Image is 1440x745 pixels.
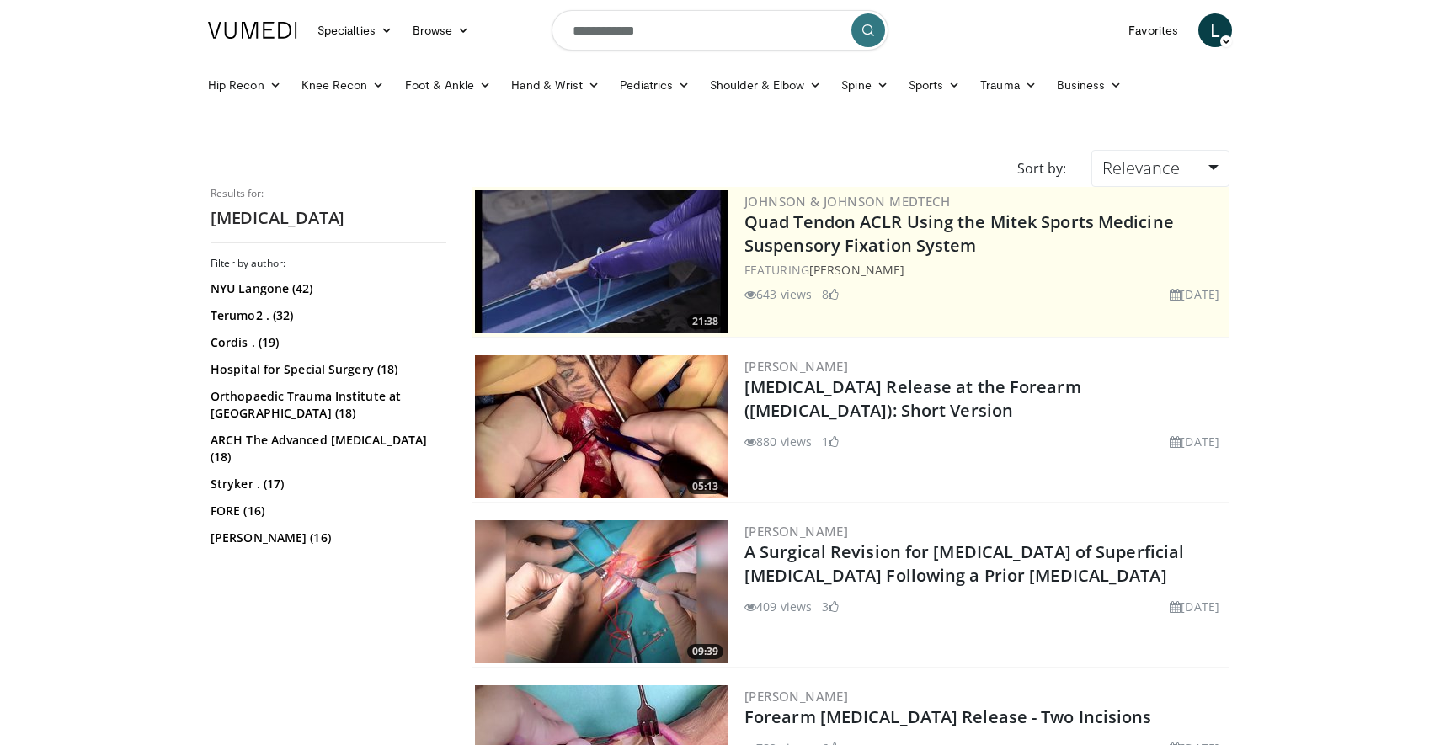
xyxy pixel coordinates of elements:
[552,10,888,51] input: Search topics, interventions
[687,644,723,659] span: 09:39
[475,190,728,333] img: b78fd9da-dc16-4fd1-a89d-538d899827f1.300x170_q85_crop-smart_upscale.jpg
[211,503,442,519] a: FORE (16)
[744,285,812,303] li: 643 views
[1170,285,1219,303] li: [DATE]
[744,375,1081,422] a: [MEDICAL_DATA] Release at the Forearm ([MEDICAL_DATA]): Short Version
[211,334,442,351] a: Cordis . (19)
[211,187,446,200] p: Results for:
[475,355,728,498] img: 89bab9fc-4221-46a4-af76-279ecc5d125b.300x170_q85_crop-smart_upscale.jpg
[211,476,442,492] a: Stryker . (17)
[1170,598,1219,615] li: [DATE]
[744,193,950,210] a: Johnson & Johnson MedTech
[211,280,442,297] a: NYU Langone (42)
[211,388,442,422] a: Orthopaedic Trauma Institute at [GEOGRAPHIC_DATA] (18)
[395,68,502,102] a: Foot & Ankle
[475,520,728,663] a: 09:39
[211,257,446,270] h3: Filter by author:
[475,520,728,663] img: e9ad1210-ce3e-4be2-a805-2afe46ea12ca.300x170_q85_crop-smart_upscale.jpg
[610,68,700,102] a: Pediatrics
[1005,150,1079,187] div: Sort by:
[1091,150,1229,187] a: Relevance
[744,433,812,450] li: 880 views
[403,13,480,47] a: Browse
[211,529,442,546] a: [PERSON_NAME] (16)
[211,361,442,378] a: Hospital for Special Surgery (18)
[501,68,610,102] a: Hand & Wrist
[211,207,446,229] h2: [MEDICAL_DATA]
[744,358,848,375] a: [PERSON_NAME]
[744,598,812,615] li: 409 views
[307,13,403,47] a: Specialties
[1118,13,1188,47] a: Favorites
[475,190,728,333] a: 21:38
[1102,157,1180,179] span: Relevance
[700,68,831,102] a: Shoulder & Elbow
[822,433,839,450] li: 1
[1198,13,1232,47] a: L
[744,540,1184,587] a: A Surgical Revision for [MEDICAL_DATA] of Superficial [MEDICAL_DATA] Following a Prior [MEDICAL_D...
[899,68,971,102] a: Sports
[211,432,442,466] a: ARCH The Advanced [MEDICAL_DATA] (18)
[831,68,898,102] a: Spine
[970,68,1047,102] a: Trauma
[475,355,728,498] a: 05:13
[744,688,848,705] a: [PERSON_NAME]
[744,210,1174,257] a: Quad Tendon ACLR Using the Mitek Sports Medicine Suspensory Fixation System
[744,523,848,540] a: [PERSON_NAME]
[687,314,723,329] span: 21:38
[208,22,297,39] img: VuMedi Logo
[744,261,1226,279] div: FEATURING
[822,285,839,303] li: 8
[1047,68,1133,102] a: Business
[809,262,904,278] a: [PERSON_NAME]
[198,68,291,102] a: Hip Recon
[211,307,442,324] a: Terumo2 . (32)
[687,479,723,494] span: 05:13
[822,598,839,615] li: 3
[744,705,1152,728] a: Forearm [MEDICAL_DATA] Release - Two Incisions
[1170,433,1219,450] li: [DATE]
[291,68,395,102] a: Knee Recon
